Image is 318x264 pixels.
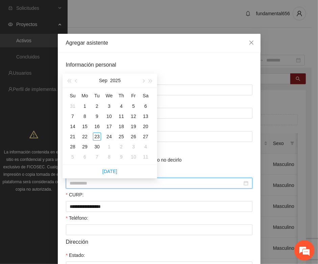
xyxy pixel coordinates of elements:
[81,153,89,161] div: 6
[127,101,140,111] td: 2025-09-05
[69,133,77,141] div: 21
[141,156,185,164] span: Prefiero no decirlo
[140,142,152,152] td: 2025-10-04
[110,74,121,87] button: 2025
[69,153,77,161] div: 5
[81,112,89,120] div: 8
[117,133,125,141] div: 25
[69,143,77,151] div: 28
[127,142,140,152] td: 2025-10-03
[81,133,89,141] div: 22
[67,121,79,131] td: 2025-09-14
[3,185,129,208] textarea: Escriba su mensaje y pulse “Intro”
[79,111,91,121] td: 2025-09-08
[103,90,115,101] th: We
[93,143,101,151] div: 30
[117,102,125,110] div: 4
[66,251,85,259] label: Estado:
[115,111,127,121] td: 2025-09-11
[142,102,150,110] div: 6
[66,191,84,198] label: CURP:
[91,101,103,111] td: 2025-09-02
[127,111,140,121] td: 2025-09-12
[93,112,101,120] div: 9
[69,112,77,120] div: 7
[117,153,125,161] div: 9
[103,131,115,142] td: 2025-09-24
[93,153,101,161] div: 7
[79,121,91,131] td: 2025-09-15
[129,112,138,120] div: 12
[127,90,140,101] th: Fr
[117,143,125,151] div: 2
[142,143,150,151] div: 4
[67,152,79,162] td: 2025-10-05
[66,238,89,246] span: Dirección
[67,142,79,152] td: 2025-09-28
[129,102,138,110] div: 5
[105,102,113,110] div: 3
[129,143,138,151] div: 3
[66,201,252,212] input: CURP:
[103,111,115,121] td: 2025-09-10
[69,122,77,130] div: 14
[67,111,79,121] td: 2025-09-07
[93,133,101,141] div: 23
[142,122,150,130] div: 20
[70,179,242,187] input: Fecha de nacimiento:
[66,85,252,95] input: Nombre:
[103,101,115,111] td: 2025-09-03
[66,214,88,222] label: Teléfono:
[105,153,113,161] div: 8
[81,122,89,130] div: 15
[79,131,91,142] td: 2025-09-22
[142,133,150,141] div: 27
[103,142,115,152] td: 2025-10-01
[81,102,89,110] div: 1
[115,101,127,111] td: 2025-09-04
[115,142,127,152] td: 2025-10-02
[79,152,91,162] td: 2025-10-06
[111,3,127,20] div: Minimizar ventana de chat en vivo
[79,142,91,152] td: 2025-09-29
[142,112,150,120] div: 13
[93,122,101,130] div: 16
[115,90,127,101] th: Th
[129,133,138,141] div: 26
[67,131,79,142] td: 2025-09-21
[79,90,91,101] th: Mo
[129,122,138,130] div: 19
[140,121,152,131] td: 2025-09-20
[35,34,114,43] div: Chatee con nosotros ahora
[66,108,252,119] input: Apellido 1:
[115,152,127,162] td: 2025-10-09
[127,131,140,142] td: 2025-09-26
[93,102,101,110] div: 2
[249,40,254,45] span: close
[91,142,103,152] td: 2025-09-30
[105,143,113,151] div: 1
[66,224,252,235] input: Teléfono:
[66,39,252,47] div: Agregar asistente
[117,122,125,130] div: 18
[102,169,117,174] a: [DATE]
[67,90,79,101] th: Su
[127,121,140,131] td: 2025-09-19
[140,90,152,101] th: Sa
[66,61,116,69] span: Información personal
[103,152,115,162] td: 2025-10-08
[115,131,127,142] td: 2025-09-25
[105,122,113,130] div: 17
[91,111,103,121] td: 2025-09-09
[91,131,103,142] td: 2025-09-23
[105,112,113,120] div: 10
[140,111,152,121] td: 2025-09-13
[69,102,77,110] div: 31
[103,121,115,131] td: 2025-09-17
[140,152,152,162] td: 2025-10-11
[140,131,152,142] td: 2025-09-27
[39,90,93,159] span: Estamos en línea.
[66,131,252,142] input: Apellido 2:
[242,34,261,52] button: Close
[129,153,138,161] div: 10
